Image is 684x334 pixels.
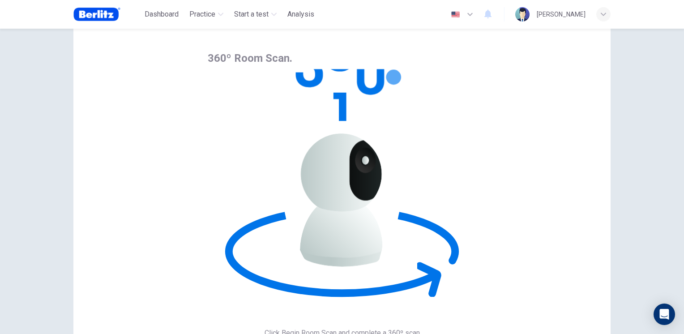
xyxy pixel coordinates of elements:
[284,6,318,22] div: You need a license to access this content
[287,9,314,20] span: Analysis
[186,6,227,22] button: Practice
[141,6,182,22] button: Dashboard
[234,9,269,20] span: Start a test
[654,304,675,325] div: Open Intercom Messenger
[537,9,586,20] div: [PERSON_NAME]
[73,5,120,23] img: Berlitz Brasil logo
[284,6,318,22] button: Analysis
[515,7,530,21] img: Profile picture
[145,9,179,20] span: Dashboard
[450,11,461,18] img: en
[73,5,141,23] a: Berlitz Brasil logo
[189,9,215,20] span: Practice
[208,52,292,64] span: 360º Room Scan.
[231,6,280,22] button: Start a test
